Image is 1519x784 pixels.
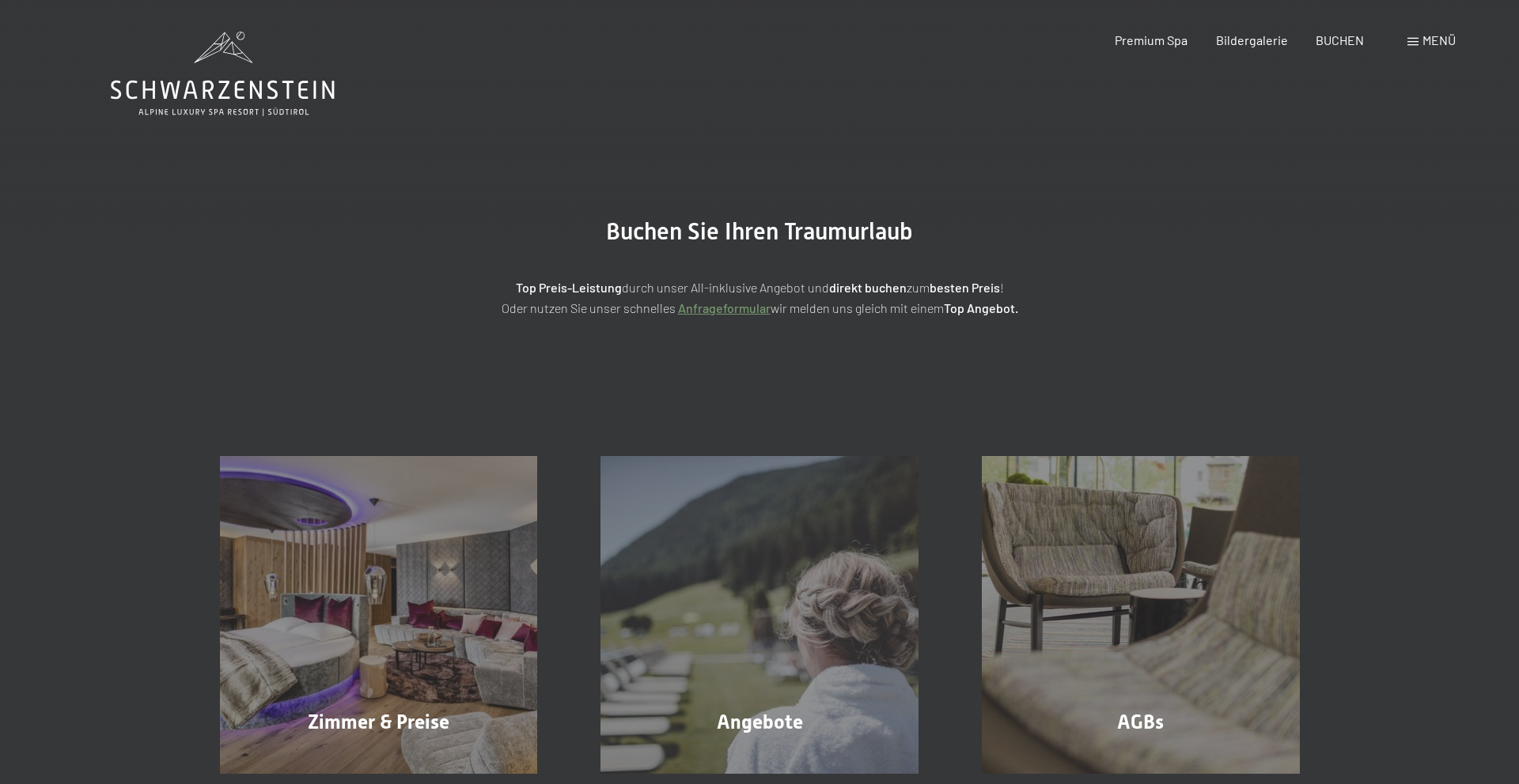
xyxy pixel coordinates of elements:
strong: direkt buchen [829,280,907,295]
a: BUCHEN [1316,32,1364,47]
a: Buchung AGBs [950,456,1331,774]
span: Buchen Sie Ihren Traumurlaub [606,217,913,245]
a: Buchung Angebote [569,456,950,774]
span: Angebote [717,710,803,733]
strong: besten Preis [930,280,1000,295]
strong: Top Preis-Leistung [516,280,622,295]
a: Anfrageformular [678,300,771,315]
span: Zimmer & Preise [308,710,449,733]
strong: Top Angebot. [944,300,1018,315]
span: Menü [1422,32,1456,47]
a: Bildergalerie [1216,32,1288,47]
a: Buchung Zimmer & Preise [188,456,570,774]
a: Premium Spa [1115,32,1188,47]
span: AGBs [1117,710,1164,733]
p: durch unser All-inklusive Angebot und zum ! Oder nutzen Sie unser schnelles wir melden uns gleich... [364,277,1155,318]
